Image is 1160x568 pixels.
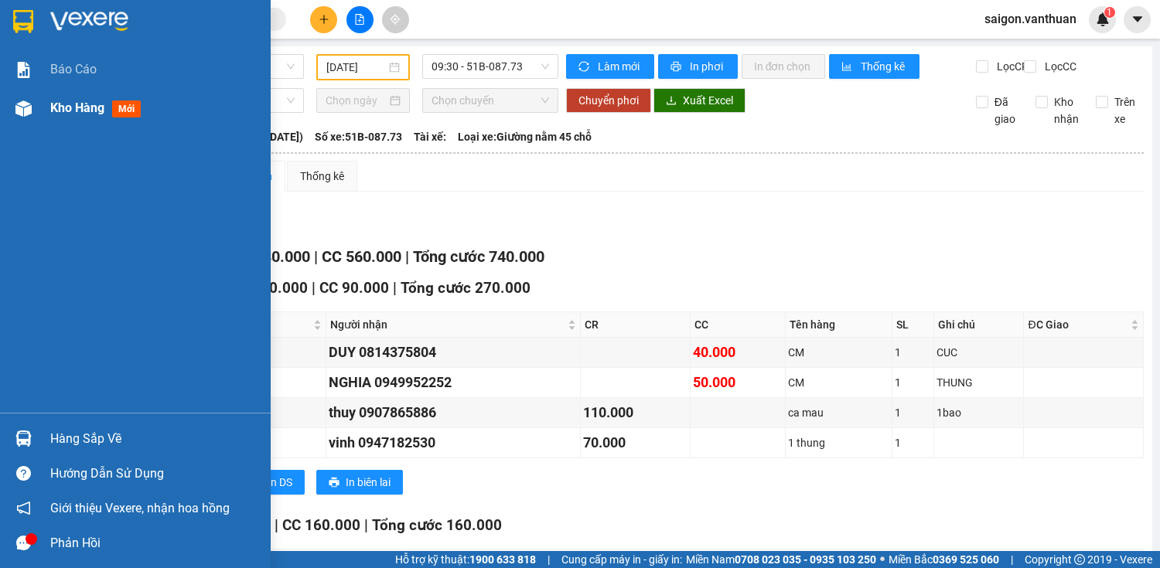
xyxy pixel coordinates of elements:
div: NGHIA 0949952252 [329,372,577,393]
span: ĐC Giao [1028,316,1128,333]
div: CUC [937,344,1022,361]
img: icon-new-feature [1096,12,1110,26]
div: Phản hồi [50,532,259,555]
span: In DS [268,474,292,491]
span: caret-down [1131,12,1145,26]
div: ca mau [788,404,889,421]
input: Chọn ngày [326,92,387,109]
button: downloadXuất Excel [653,88,745,113]
th: Ghi chú [934,312,1025,338]
span: bar-chart [841,61,855,73]
span: Miền Nam [686,551,876,568]
span: 1 [1107,7,1112,18]
span: In biên lai [346,474,391,491]
span: message [16,536,31,550]
img: warehouse-icon [15,430,32,447]
span: | [548,551,550,568]
div: DUY 0814375804 [329,342,577,363]
div: 1 [895,344,930,361]
div: Thống kê [300,168,344,185]
span: Tổng cước 740.000 [413,247,544,266]
span: Xuất Excel [683,92,733,109]
span: ⚪️ [880,556,885,563]
span: CR 180.000 [230,279,308,297]
div: 110.000 [583,402,687,423]
span: Tổng cước 160.000 [372,516,502,534]
span: In phơi [690,58,725,75]
div: vinh 0947182530 [329,432,577,454]
span: CC 560.000 [322,247,401,266]
span: sync [578,61,592,73]
span: Trên xe [1108,94,1145,128]
span: | [275,516,278,534]
div: 1bao [937,404,1022,421]
div: Hướng dẫn sử dụng [50,462,259,485]
span: question-circle [16,466,31,481]
button: syncLàm mới [566,54,654,79]
img: logo-vxr [13,10,33,33]
span: Chọn chuyến [432,89,549,112]
button: Chuyển phơi [566,88,651,113]
span: | [364,516,368,534]
input: 21/11/2023 [326,59,386,76]
div: 50.000 [693,372,783,393]
button: caret-down [1124,6,1151,33]
span: | [312,279,316,297]
button: plus [310,6,337,33]
span: | [393,279,397,297]
span: saigon.vanthuan [972,9,1089,29]
div: thuy 0907865886 [329,402,577,423]
span: | [314,247,318,266]
span: Hỗ trợ kỹ thuật: [395,551,536,568]
span: 09:30 - 51B-087.73 [432,55,549,78]
span: Số xe: 51B-087.73 [315,128,402,145]
div: 70.000 [583,432,687,454]
span: Miền Bắc [889,551,999,568]
div: CM [788,344,889,361]
span: | [1011,551,1013,568]
span: Kho nhận [1048,94,1085,128]
span: download [666,95,677,107]
img: solution-icon [15,62,32,78]
span: Tổng cước 270.000 [401,279,531,297]
strong: 0369 525 060 [933,553,999,566]
button: In đơn chọn [742,54,826,79]
button: printerIn biên lai [316,470,403,495]
th: CR [581,312,691,338]
span: Thống kê [861,58,907,75]
span: Giới thiệu Vexere, nhận hoa hồng [50,498,230,518]
button: printerIn phơi [658,54,738,79]
strong: 1900 633 818 [469,553,536,566]
img: warehouse-icon [15,100,32,117]
button: bar-chartThống kê [829,54,919,79]
button: aim [382,6,409,33]
span: Kho hàng [50,100,104,115]
span: Lọc CC [1039,58,1079,75]
span: plus [319,14,329,25]
div: 1 [895,434,930,451]
span: copyright [1074,554,1085,565]
span: Đã giao [988,94,1025,128]
th: SL [892,312,933,338]
span: file-add [354,14,365,25]
div: THUNG [937,374,1022,391]
span: printer [670,61,684,73]
div: 1 [895,374,930,391]
button: file-add [346,6,374,33]
span: Cung cấp máy in - giấy in: [561,551,682,568]
span: mới [112,100,141,117]
span: aim [390,14,401,25]
sup: 1 [1104,7,1115,18]
div: 40.000 [693,342,783,363]
th: Tên hàng [786,312,892,338]
span: CC 160.000 [282,516,360,534]
span: Người nhận [330,316,564,333]
span: CC 90.000 [319,279,389,297]
div: 1 [895,404,930,421]
span: | [405,247,409,266]
span: Lọc CR [991,58,1031,75]
span: Tài xế: [414,128,446,145]
span: Loại xe: Giường nằm 45 chỗ [458,128,592,145]
div: CM [788,374,889,391]
strong: 0708 023 035 - 0935 103 250 [735,553,876,566]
